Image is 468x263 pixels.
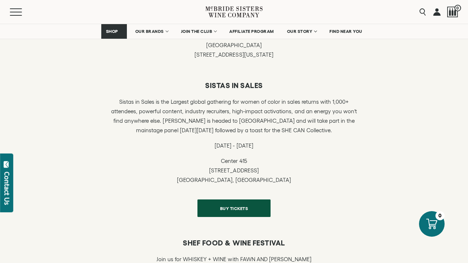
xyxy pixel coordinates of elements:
[106,29,118,34] span: SHOP
[197,199,271,217] a: BUY TICKETS
[135,29,164,34] span: OUR BRANDS
[224,24,279,39] a: AFFILIATE PROGRAM
[3,172,11,205] div: Contact Us
[329,29,362,34] span: FIND NEAR YOU
[181,29,212,34] span: JOIN THE CLUB
[131,24,173,39] a: OUR BRANDS
[108,239,360,247] h6: Shef Food & Wine Festival
[10,8,36,16] button: Mobile Menu Trigger
[108,81,360,90] h6: Sistas in Sales
[282,24,321,39] a: OUR STORY
[108,97,360,135] p: Sistas in Sales is the Largest global gathering for women of color in sales returns with 1,000+ a...
[101,24,127,39] a: SHOP
[207,201,261,216] span: BUY TICKETS
[108,156,360,185] p: Center 415 [STREET_ADDRESS] [GEOGRAPHIC_DATA], [GEOGRAPHIC_DATA]
[176,24,221,39] a: JOIN THE CLUB
[435,211,445,220] div: 0
[108,141,360,150] p: [DATE] - [DATE]
[108,41,360,60] p: [GEOGRAPHIC_DATA] [STREET_ADDRESS][US_STATE]
[229,29,274,34] span: AFFILIATE PROGRAM
[454,5,461,11] span: 0
[287,29,313,34] span: OUR STORY
[325,24,367,39] a: FIND NEAR YOU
